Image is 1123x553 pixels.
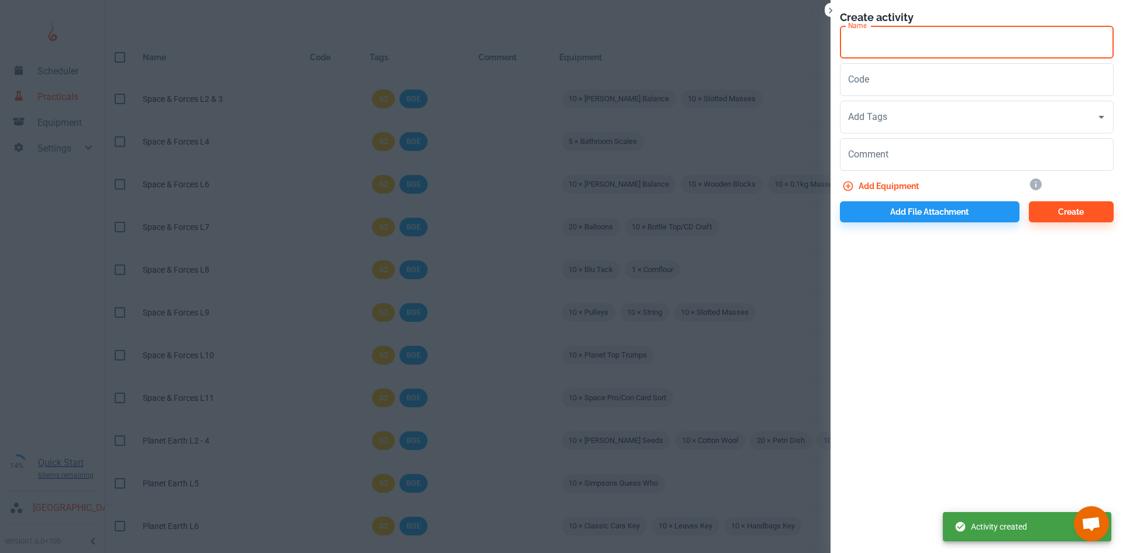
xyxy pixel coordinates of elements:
[1093,109,1110,125] button: Open
[825,5,836,16] button: Close
[840,9,1114,26] h6: Create activity
[955,516,1027,538] div: Activity created
[1029,201,1114,222] button: Create
[840,176,924,197] button: Add equipment
[1074,506,1109,541] a: Open chat
[840,201,1019,222] button: Add file attachment
[848,20,867,30] label: Name
[1029,177,1043,191] svg: If equipment is attached to a practical, Bunsen will check if enough equipment is available befor...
